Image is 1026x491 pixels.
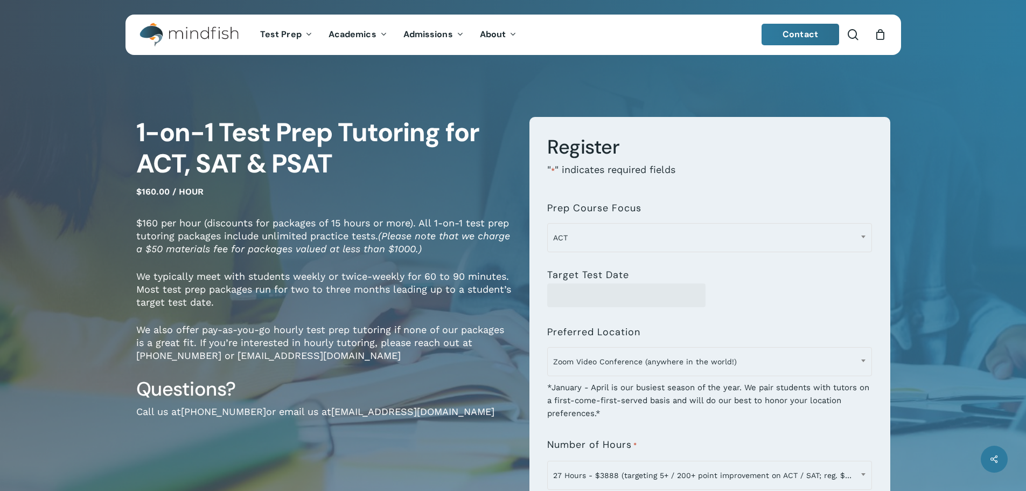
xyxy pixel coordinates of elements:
[547,223,872,252] span: ACT
[260,29,302,40] span: Test Prep
[472,30,525,39] a: About
[136,117,513,179] h1: 1-on-1 Test Prep Tutoring for ACT, SAT & PSAT
[181,406,266,417] a: [PHONE_NUMBER]
[547,163,872,192] p: " " indicates required fields
[547,203,641,213] label: Prep Course Focus
[875,29,887,40] a: Cart
[125,15,901,55] header: Main Menu
[547,347,872,376] span: Zoom Video Conference (anywhere in the world!)
[136,186,204,197] span: $160.00 / hour
[320,30,395,39] a: Academics
[136,377,513,402] h3: Questions?
[329,29,376,40] span: Academics
[547,135,872,160] h3: Register
[136,405,513,433] p: Call us at or email us at
[548,226,871,249] span: ACT
[547,461,872,490] span: 27 Hours - $3888 (targeting 5+ / 200+ point improvement on ACT / SAT; reg. $4320)
[252,15,525,55] nav: Main Menu
[136,323,513,377] p: We also offer pay-as-you-go hourly test prep tutoring if none of our packages is a great fit. If ...
[136,270,513,323] p: We typically meet with students weekly or twice-weekly for 60 to 90 minutes. Most test prep packa...
[403,29,453,40] span: Admissions
[547,439,637,451] label: Number of Hours
[548,464,871,487] span: 27 Hours - $3888 (targeting 5+ / 200+ point improvement on ACT / SAT; reg. $4320)
[548,350,871,373] span: Zoom Video Conference (anywhere in the world!)
[955,420,1011,476] iframe: Chatbot
[136,217,513,270] p: $160 per hour (discounts for packages of 15 hours or more). All 1-on-1 test prep tutoring package...
[480,29,506,40] span: About
[395,30,472,39] a: Admissions
[136,230,510,254] em: (Please note that we charge a $50 materials fee for packages valued at less than $1000.)
[783,29,818,40] span: Contact
[547,327,640,337] label: Preferred Location
[252,30,320,39] a: Test Prep
[547,374,872,420] div: *January - April is our busiest season of the year. We pair students with tutors on a first-come-...
[331,406,494,417] a: [EMAIL_ADDRESS][DOMAIN_NAME]
[547,269,629,280] label: Target Test Date
[762,24,839,45] a: Contact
